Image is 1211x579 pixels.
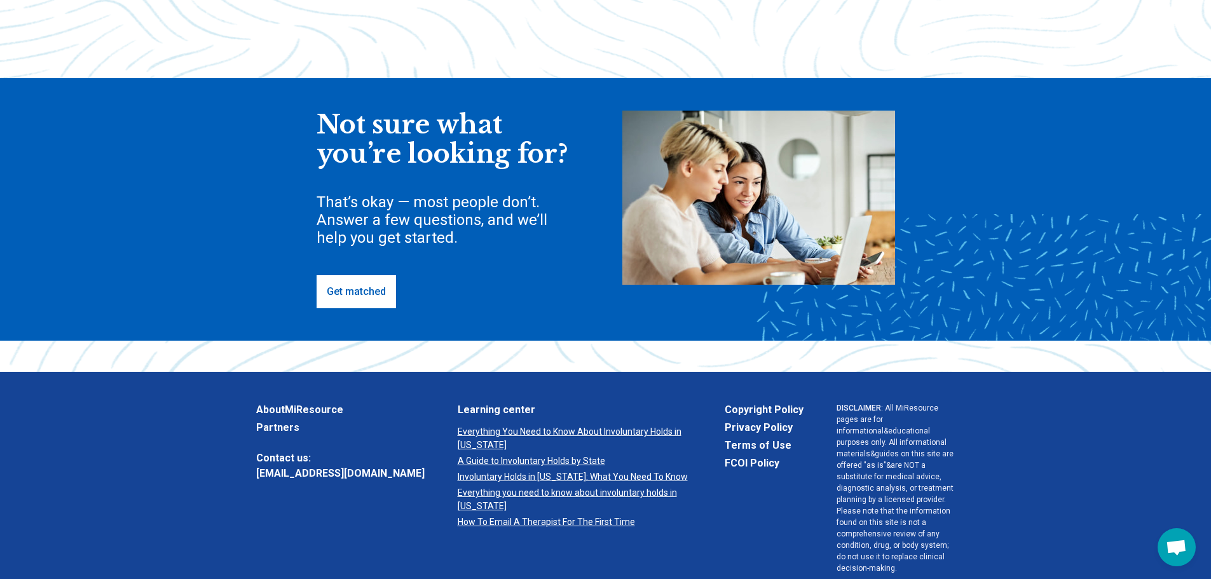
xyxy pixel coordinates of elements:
[1158,528,1196,566] div: Open chat
[317,275,396,308] a: Get matched
[458,402,692,418] a: Learning center
[458,515,692,529] a: How To Email A Therapist For The First Time
[317,111,571,168] div: Not sure what you’re looking for?
[458,486,692,513] a: Everything you need to know about involuntary holds in [US_STATE]
[837,404,881,412] span: DISCLAIMER
[256,451,425,466] span: Contact us:
[725,420,804,435] a: Privacy Policy
[458,454,692,468] a: A Guide to Involuntary Holds by State
[725,438,804,453] a: Terms of Use
[458,470,692,484] a: Involuntary Holds in [US_STATE]: What You Need To Know
[725,402,804,418] a: Copyright Policy
[837,402,955,574] p: : All MiResource pages are for informational & educational purposes only. All informational mater...
[458,425,692,452] a: Everything You Need to Know About Involuntary Holds in [US_STATE]
[317,193,571,247] div: That’s okay — most people don’t. Answer a few questions, and we’ll help you get started.
[256,402,425,418] a: AboutMiResource
[725,456,804,471] a: FCOI Policy
[256,420,425,435] a: Partners
[256,466,425,481] a: [EMAIL_ADDRESS][DOMAIN_NAME]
